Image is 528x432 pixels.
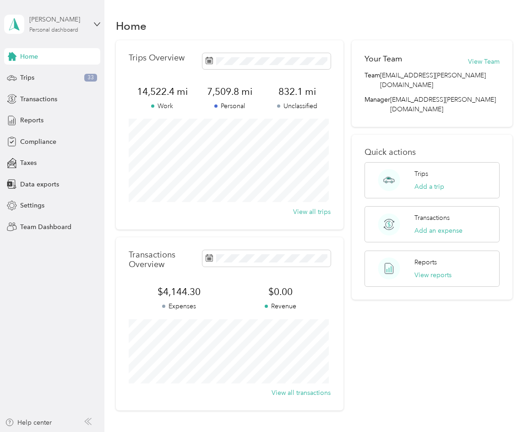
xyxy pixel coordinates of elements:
span: [EMAIL_ADDRESS][PERSON_NAME][DOMAIN_NAME] [390,96,496,113]
button: View all transactions [272,388,331,398]
span: Transactions [20,94,57,104]
button: View Team [468,57,500,66]
h1: Home [116,21,147,31]
span: 7,509.8 mi [196,85,263,98]
button: Add a trip [414,182,444,191]
p: Trips Overview [129,53,185,63]
p: Unclassified [263,101,331,111]
p: Expenses [129,301,230,311]
button: View reports [414,270,452,280]
span: $4,144.30 [129,285,230,298]
p: Work [129,101,196,111]
p: Reports [414,257,437,267]
p: Quick actions [365,148,500,157]
button: View all trips [293,207,331,217]
span: 33 [84,74,97,82]
span: Team [365,71,380,90]
span: Data exports [20,180,59,189]
iframe: Everlance-gr Chat Button Frame [477,381,528,432]
p: Personal [196,101,263,111]
span: Team Dashboard [20,222,71,232]
p: Trips [414,169,428,179]
p: Transactions Overview [129,250,198,269]
span: 14,522.4 mi [129,85,196,98]
button: Add an expense [414,226,463,235]
span: [EMAIL_ADDRESS][PERSON_NAME][DOMAIN_NAME] [380,71,500,90]
p: Revenue [230,301,331,311]
span: Compliance [20,137,56,147]
span: $0.00 [230,285,331,298]
span: Settings [20,201,44,210]
p: Transactions [414,213,450,223]
span: Taxes [20,158,37,168]
span: Manager [365,95,390,114]
button: Help center [5,418,52,427]
h2: Your Team [365,53,402,65]
div: Personal dashboard [29,27,78,33]
div: [PERSON_NAME] [29,15,87,24]
span: Trips [20,73,34,82]
span: 832.1 mi [263,85,331,98]
span: Reports [20,115,44,125]
span: Home [20,52,38,61]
